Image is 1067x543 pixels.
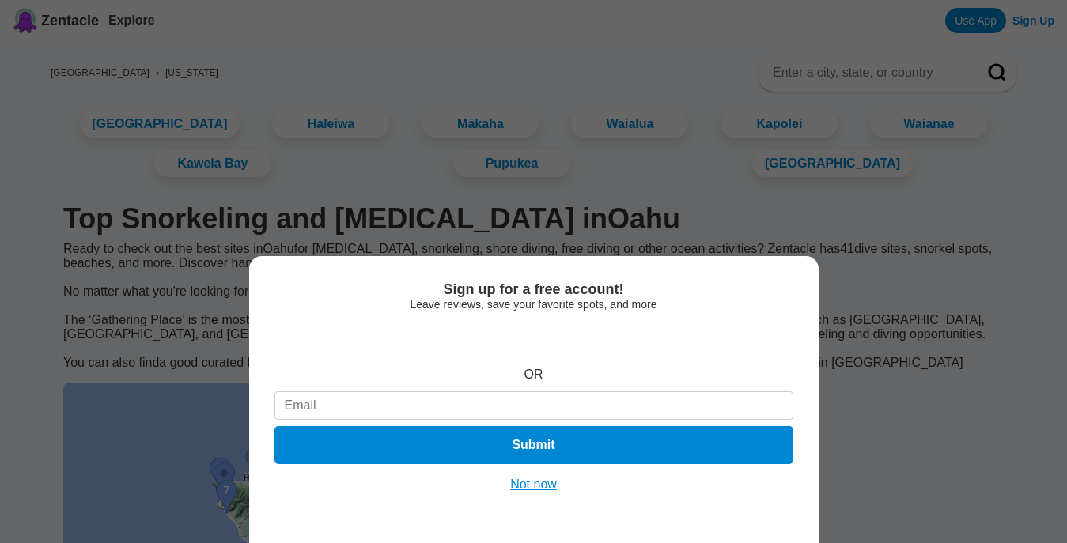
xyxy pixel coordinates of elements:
div: Sign up for a free account! [274,281,793,298]
div: OR [524,368,543,382]
button: Not now [505,477,562,492]
div: Leave reviews, save your favorite spots, and more [274,298,793,311]
input: Email [274,391,793,420]
button: Submit [274,426,793,464]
